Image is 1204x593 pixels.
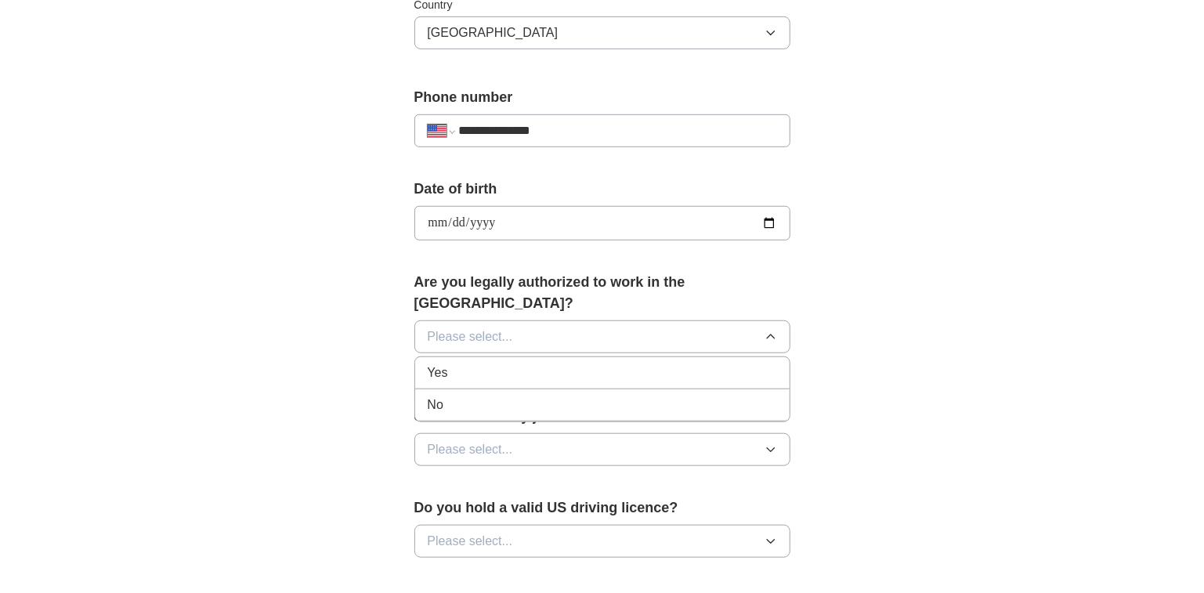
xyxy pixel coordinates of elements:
span: Please select... [428,532,513,551]
span: Yes [428,363,448,382]
label: Are you legally authorized to work in the [GEOGRAPHIC_DATA]? [414,272,790,314]
label: Phone number [414,87,790,108]
button: [GEOGRAPHIC_DATA] [414,16,790,49]
button: Please select... [414,320,790,353]
span: No [428,396,443,414]
label: Do you hold a valid US driving licence? [414,497,790,519]
span: Please select... [428,440,513,459]
span: Please select... [428,327,513,346]
button: Please select... [414,433,790,466]
label: Date of birth [414,179,790,200]
button: Please select... [414,525,790,558]
span: [GEOGRAPHIC_DATA] [428,24,559,42]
